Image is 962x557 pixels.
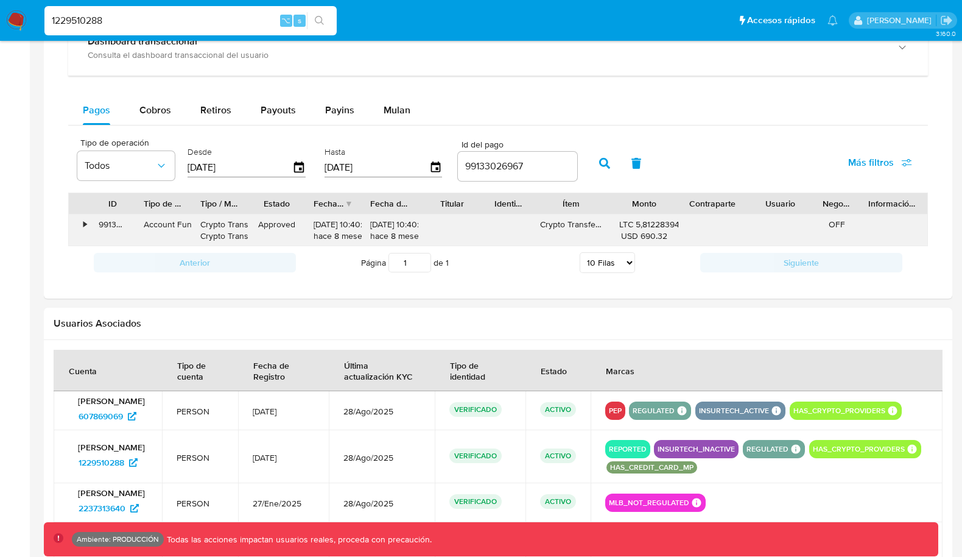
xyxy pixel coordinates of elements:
button: search-icon [307,12,332,29]
span: 3.160.0 [936,29,956,38]
p: mauro.ibarra@mercadolibre.com [867,15,936,26]
input: Buscar usuario o caso... [44,13,337,29]
span: s [298,15,301,26]
p: Todas las acciones impactan usuarios reales, proceda con precaución. [164,534,432,545]
a: Notificaciones [827,15,838,26]
h2: Usuarios Asociados [54,318,943,330]
p: Ambiente: PRODUCCIÓN [77,537,159,542]
span: ⌥ [281,15,290,26]
a: Salir [940,14,953,27]
span: Accesos rápidos [747,14,815,27]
